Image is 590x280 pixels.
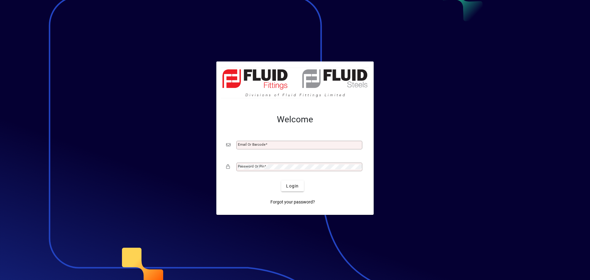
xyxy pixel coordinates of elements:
mat-label: Password or Pin [238,164,264,168]
mat-label: Email or Barcode [238,142,265,147]
button: Login [281,180,304,191]
span: Login [286,183,299,189]
h2: Welcome [226,114,364,125]
a: Forgot your password? [268,196,317,207]
span: Forgot your password? [270,199,315,205]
